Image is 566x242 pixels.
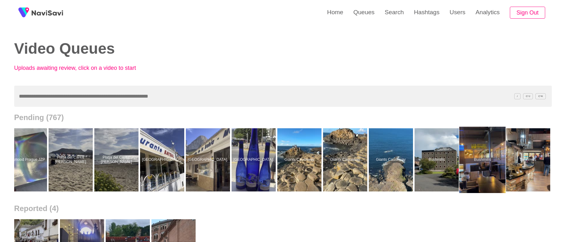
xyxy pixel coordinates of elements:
[49,128,94,191] a: Platja del Cantal [PERSON_NAME]Platja del Cantal Roig
[232,128,277,191] a: [GEOGRAPHIC_DATA].Restaurante BAYDAL.
[3,128,49,191] a: Cinnamood Prague JZPCinnamood Prague JZP
[32,9,63,16] img: fireSpot
[16,5,32,21] img: fireSpot
[506,128,552,191] a: BushmillsBushmills
[523,93,533,99] span: C^J
[460,128,506,191] a: BushmillsBushmills
[415,128,460,191] a: BushmillsBushmills
[94,128,140,191] a: Platja del Cantal [PERSON_NAME]Platja del Cantal Roig
[14,204,552,213] h2: Reported (4)
[14,40,274,57] h2: Video Queues
[323,128,369,191] a: Giants CausewayGiants Causeway
[510,7,545,19] button: Sign Out
[369,128,415,191] a: Giants CausewayGiants Causeway
[14,113,552,122] h2: Pending (767)
[277,128,323,191] a: Giants CausewayGiants Causeway
[140,128,186,191] a: [GEOGRAPHIC_DATA].Restaurante BAYDAL.
[514,93,521,99] span: /
[535,93,546,99] span: C^K
[186,128,232,191] a: [GEOGRAPHIC_DATA].Restaurante BAYDAL.
[14,65,153,71] p: Uploads awaiting review, click on a video to start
